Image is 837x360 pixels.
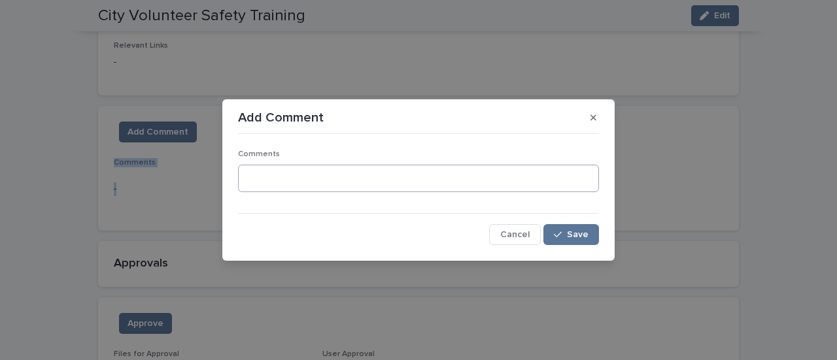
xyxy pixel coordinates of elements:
[543,224,599,245] button: Save
[500,230,530,239] span: Cancel
[489,224,541,245] button: Cancel
[567,230,589,239] span: Save
[238,110,324,125] p: Add Comment
[238,150,280,158] span: Comments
